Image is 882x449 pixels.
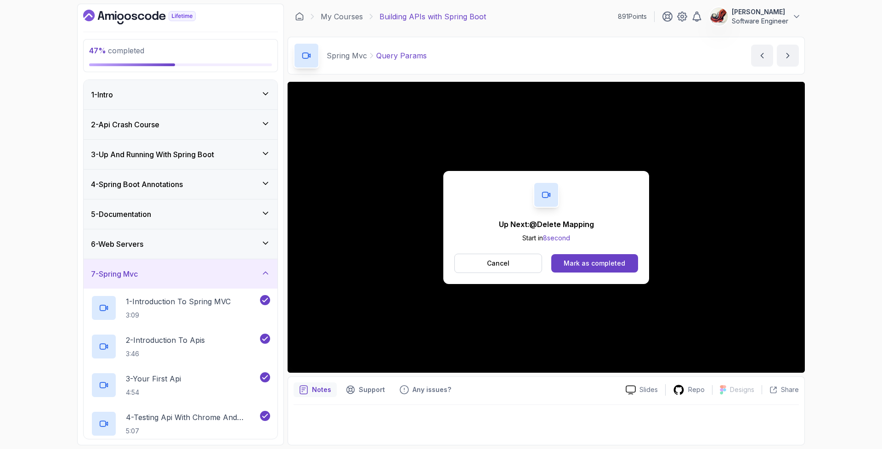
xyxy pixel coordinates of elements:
[91,268,138,279] h3: 7 - Spring Mvc
[340,382,390,397] button: Support button
[84,80,277,109] button: 1-Intro
[294,382,337,397] button: notes button
[84,140,277,169] button: 3-Up And Running With Spring Boot
[91,209,151,220] h3: 5 - Documentation
[454,254,542,273] button: Cancel
[394,382,457,397] button: Feedback button
[379,11,486,22] p: Building APIs with Spring Boot
[327,50,367,61] p: Spring Mvc
[91,295,270,321] button: 1-Introduction To Spring MVC3:09
[499,233,594,243] p: Start in
[499,219,594,230] p: Up Next: @Delete Mapping
[84,110,277,139] button: 2-Api Crash Course
[84,229,277,259] button: 6-Web Servers
[710,7,801,26] button: user profile image[PERSON_NAME]Software Engineer
[762,385,799,394] button: Share
[487,259,509,268] p: Cancel
[91,89,113,100] h3: 1 - Intro
[295,12,304,21] a: Dashboard
[126,311,231,320] p: 3:09
[126,412,258,423] p: 4 - Testing Api With Chrome And Intellij
[666,384,712,396] a: Repo
[639,385,658,394] p: Slides
[83,10,217,24] a: Dashboard
[91,411,270,437] button: 4-Testing Api With Chrome And Intellij5:07
[781,385,799,394] p: Share
[825,392,882,435] iframe: chat widget
[89,46,144,55] span: completed
[126,373,181,384] p: 3 - Your First Api
[91,119,159,130] h3: 2 - Api Crash Course
[732,17,788,26] p: Software Engineer
[777,45,799,67] button: next content
[288,82,805,373] iframe: 6 - Query Params
[84,199,277,229] button: 5-Documentation
[730,385,754,394] p: Designs
[126,388,181,397] p: 4:54
[688,385,705,394] p: Repo
[126,426,258,436] p: 5:07
[126,296,231,307] p: 1 - Introduction To Spring MVC
[751,45,773,67] button: previous content
[91,179,183,190] h3: 4 - Spring Boot Annotations
[321,11,363,22] a: My Courses
[413,385,451,394] p: Any issues?
[84,170,277,199] button: 4-Spring Boot Annotations
[564,259,625,268] div: Mark as completed
[376,50,427,61] p: Query Params
[551,254,638,273] button: Mark as completed
[732,7,788,17] p: [PERSON_NAME]
[91,334,270,359] button: 2-Introduction To Apis3:46
[84,259,277,289] button: 7-Spring Mvc
[91,372,270,398] button: 3-Your First Api4:54
[618,385,665,395] a: Slides
[126,349,205,358] p: 3:46
[89,46,106,55] span: 47 %
[359,385,385,394] p: Support
[543,234,570,242] span: 8 second
[312,385,331,394] p: Notes
[618,12,647,21] p: 891 Points
[126,335,205,346] p: 2 - Introduction To Apis
[91,149,214,160] h3: 3 - Up And Running With Spring Boot
[91,239,143,250] h3: 6 - Web Servers
[710,8,728,25] img: user profile image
